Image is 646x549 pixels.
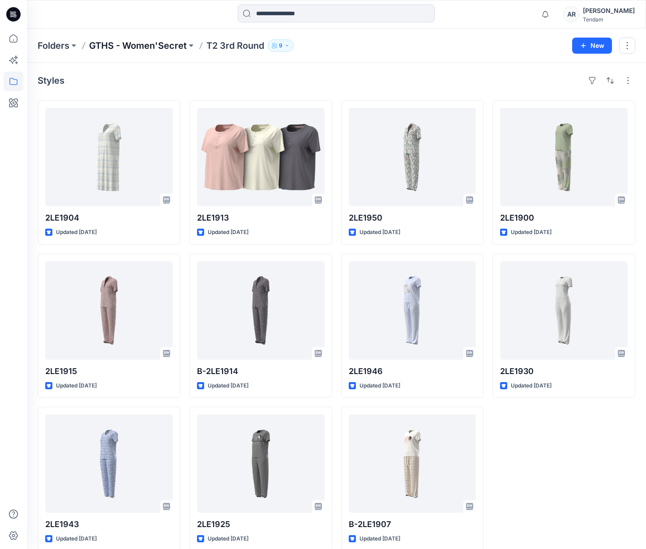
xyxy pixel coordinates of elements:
[45,365,173,378] p: 2LE1915
[359,381,400,391] p: Updated [DATE]
[89,39,187,52] a: GTHS - Women'Secret
[500,261,628,360] a: 2LE1930
[56,534,97,544] p: Updated [DATE]
[45,212,173,224] p: 2LE1904
[349,108,476,206] a: 2LE1950
[500,108,628,206] a: 2LE1900
[197,518,325,531] p: 2LE1925
[45,261,173,360] a: 2LE1915
[583,16,635,23] div: Tendam
[56,381,97,391] p: Updated [DATE]
[349,365,476,378] p: 2LE1946
[208,228,248,237] p: Updated [DATE]
[45,518,173,531] p: 2LE1943
[572,38,612,54] button: New
[197,261,325,360] a: B-2LE1914
[500,212,628,224] p: 2LE1900
[56,228,97,237] p: Updated [DATE]
[45,108,173,206] a: 2LE1904
[583,5,635,16] div: [PERSON_NAME]
[563,6,579,22] div: AR
[359,228,400,237] p: Updated [DATE]
[349,414,476,513] a: B-2LE1907
[197,365,325,378] p: B-2LE1914
[197,212,325,224] p: 2LE1913
[349,212,476,224] p: 2LE1950
[349,261,476,360] a: 2LE1946
[359,534,400,544] p: Updated [DATE]
[268,39,294,52] button: 9
[206,39,264,52] p: T2 3rd Round
[197,108,325,206] a: 2LE1913
[511,228,552,237] p: Updated [DATE]
[500,365,628,378] p: 2LE1930
[38,39,69,52] a: Folders
[349,518,476,531] p: B-2LE1907
[279,41,282,51] p: 9
[208,534,248,544] p: Updated [DATE]
[197,414,325,513] a: 2LE1925
[45,414,173,513] a: 2LE1943
[38,75,64,86] h4: Styles
[511,381,552,391] p: Updated [DATE]
[208,381,248,391] p: Updated [DATE]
